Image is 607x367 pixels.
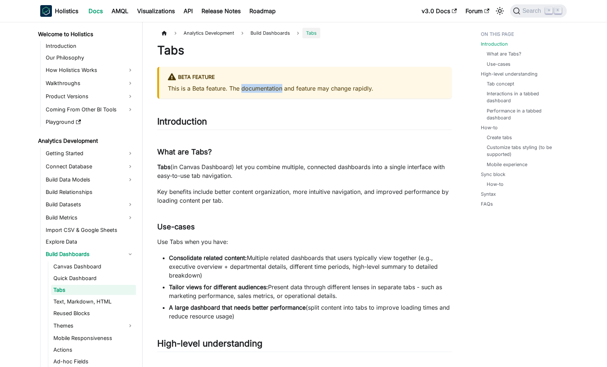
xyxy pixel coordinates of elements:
h2: Introduction [157,116,452,130]
a: Mobile Responsiveness [51,333,136,343]
p: Key benefits include better content organization, more intuitive navigation, and improved perform... [157,187,452,205]
a: Playground [44,117,136,127]
nav: Breadcrumbs [157,28,452,38]
a: v3.0 Docs [417,5,461,17]
a: Introduction [44,41,136,51]
a: Ad-hoc Fields [51,356,136,367]
a: Product Versions [44,91,136,102]
a: Analytics Development [36,136,136,146]
a: Release Notes [197,5,245,17]
p: This is a Beta feature. The documentation and feature may change rapidly. [168,84,443,93]
a: Welcome to Holistics [36,29,136,39]
h2: High-level understanding [157,338,452,352]
nav: Docs sidebar [33,22,143,367]
a: What are Tabs? [487,50,521,57]
a: Docs [84,5,107,17]
button: Switch between dark and light mode (currently light mode) [494,5,506,17]
a: Explore Data [44,237,136,247]
a: Use-cases [487,61,510,68]
a: How-to [481,124,498,131]
a: Reused Blocks [51,308,136,318]
a: AMQL [107,5,133,17]
li: Multiple related dashboards that users typically view together (e.g., executive overview + depart... [169,253,452,280]
a: Syntax [481,191,496,198]
a: FAQs [481,200,493,207]
a: High-level understanding [481,70,538,77]
a: Build Dashboards [44,248,136,260]
a: Import CSV & Google Sheets [44,225,136,235]
span: Search [520,8,546,14]
kbd: K [554,7,562,14]
img: Holistics [40,5,52,17]
a: Tab concept [487,80,514,87]
span: Tabs [302,28,320,38]
b: Holistics [55,7,78,15]
a: How-to [487,181,504,188]
h3: What are Tabs? [157,148,452,157]
kbd: ⌘ [545,7,553,14]
a: Tabs [51,285,136,295]
span: Analytics Development [180,28,238,38]
a: Create tabs [487,134,512,141]
a: API [179,5,197,17]
strong: Consolidate related content: [169,254,247,261]
a: Build Datasets [44,199,136,210]
strong: Tabs [157,163,170,171]
a: Build Metrics [44,212,136,223]
a: Forum [461,5,494,17]
a: Our Philosophy [44,53,136,63]
a: Build Relationships [44,187,136,197]
a: Coming From Other BI Tools [44,104,136,115]
h1: Tabs [157,43,452,58]
a: Themes [51,320,136,332]
a: Getting Started [44,148,136,159]
span: Build Dashboards [247,28,294,38]
button: Search (Command+K) [510,4,567,18]
a: Roadmap [245,5,280,17]
li: Present data through different lenses in separate tabs - such as marketing performance, sales met... [169,283,452,300]
a: Customize tabs styling (to be supported) [487,144,559,158]
strong: Tailor views for different audiences: [169,283,268,291]
a: Walkthroughs [44,77,136,89]
strong: A large dashboard that needs better performance [169,304,306,311]
div: BETA FEATURE [168,73,443,82]
p: Use Tabs when you have: [157,237,452,246]
a: Interactions in a tabbed dashboard [487,90,559,104]
a: Visualizations [133,5,179,17]
a: Mobile experience [487,161,527,168]
li: (split content into tabs to improve loading times and reduce resource usage) [169,303,452,321]
a: Build Data Models [44,174,136,186]
a: Text, Markdown, HTML [51,297,136,307]
p: (in Canvas Dashboard) let you combine multiple, connected dashboards into a single interface with... [157,163,452,180]
a: Performance in a tabbed dashboard [487,107,559,121]
h3: Use-cases [157,222,452,232]
a: Sync block [481,171,505,178]
a: Quick Dashboard [51,273,136,283]
a: Canvas Dashboard [51,261,136,272]
a: Actions [51,345,136,355]
a: Introduction [481,41,508,47]
a: Home page [157,28,171,38]
a: Connect Database [44,161,136,172]
a: How Holistics Works [44,64,136,76]
a: HolisticsHolistics [40,5,78,17]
